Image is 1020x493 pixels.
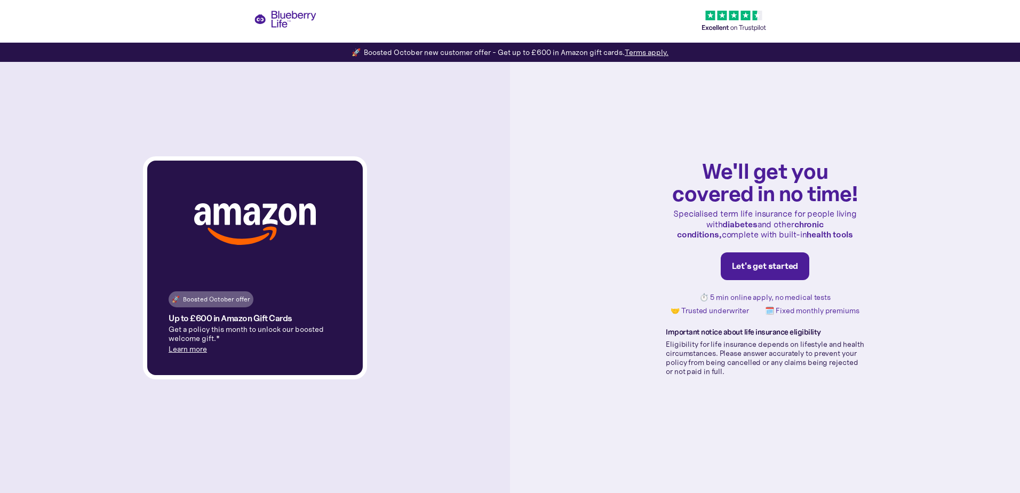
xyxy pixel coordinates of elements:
p: Specialised term life insurance for people living with and other complete with built-in [666,209,864,240]
a: Learn more [169,344,207,354]
div: Let's get started [732,261,799,272]
p: 🤝 Trusted underwriter [671,306,749,315]
a: Terms apply. [625,47,668,57]
h1: We'll get you covered in no time! [666,160,864,204]
p: Get a policy this month to unlock our boosted welcome gift.* [169,325,341,343]
strong: Important notice about life insurance eligibility [666,327,821,337]
p: ⏱️ 5 min online apply, no medical tests [699,293,831,302]
strong: health tools [807,229,853,240]
a: Let's get started [721,252,810,280]
div: 🚀 Boosted October new customer offer - Get up to £600 in Amazon gift cards. [352,47,668,58]
p: 🗓️ Fixed monthly premiums [765,306,859,315]
p: Eligibility for life insurance depends on lifestyle and health circumstances. Please answer accur... [666,340,864,376]
strong: diabetes [722,219,757,229]
strong: chronic conditions, [677,219,824,240]
h4: Up to £600 in Amazon Gift Cards [169,314,292,323]
div: 🚀 Boosted October offer [172,294,250,305]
